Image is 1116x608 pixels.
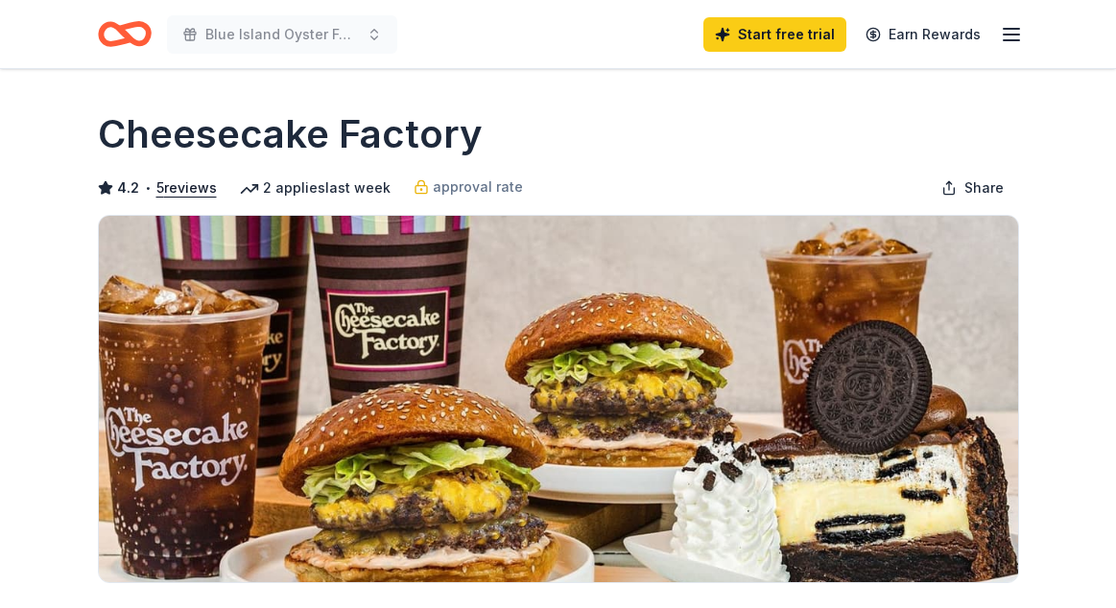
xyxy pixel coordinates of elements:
span: approval rate [433,175,523,199]
button: 5reviews [156,176,217,199]
span: Share [964,176,1004,199]
button: Blue Island Oyster Festival [167,15,397,54]
span: Blue Island Oyster Festival [205,23,359,46]
div: 2 applies last week [240,176,391,199]
a: approval rate [414,175,523,199]
h1: Cheesecake Factory [98,107,483,161]
span: • [144,180,151,196]
img: Image for Cheesecake Factory [99,216,1018,582]
span: 4.2 [117,176,139,199]
a: Earn Rewards [854,17,992,52]
button: Share [926,169,1019,207]
a: Start free trial [703,17,846,52]
a: Home [98,12,152,57]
